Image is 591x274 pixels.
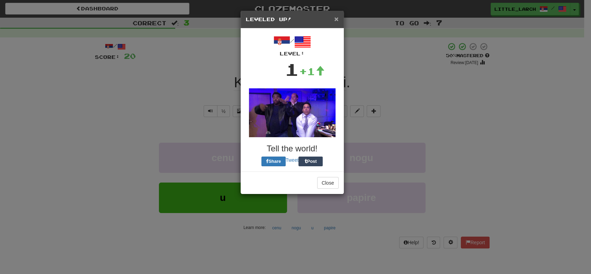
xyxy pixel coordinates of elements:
button: Share [261,157,286,166]
button: Close [317,177,339,189]
button: Close [334,15,338,23]
div: / [246,34,339,57]
div: +1 [299,64,325,78]
span: × [334,15,338,23]
h3: Tell the world! [246,144,339,153]
h5: Leveled Up! [246,16,339,23]
img: office-a80e9430007fca076a14268f5cfaac02a5711bd98b344892871d2edf63981756.gif [249,88,335,137]
div: 1 [285,57,299,81]
a: Tweet [286,157,298,163]
div: Level: [246,50,339,57]
button: Post [298,157,323,166]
